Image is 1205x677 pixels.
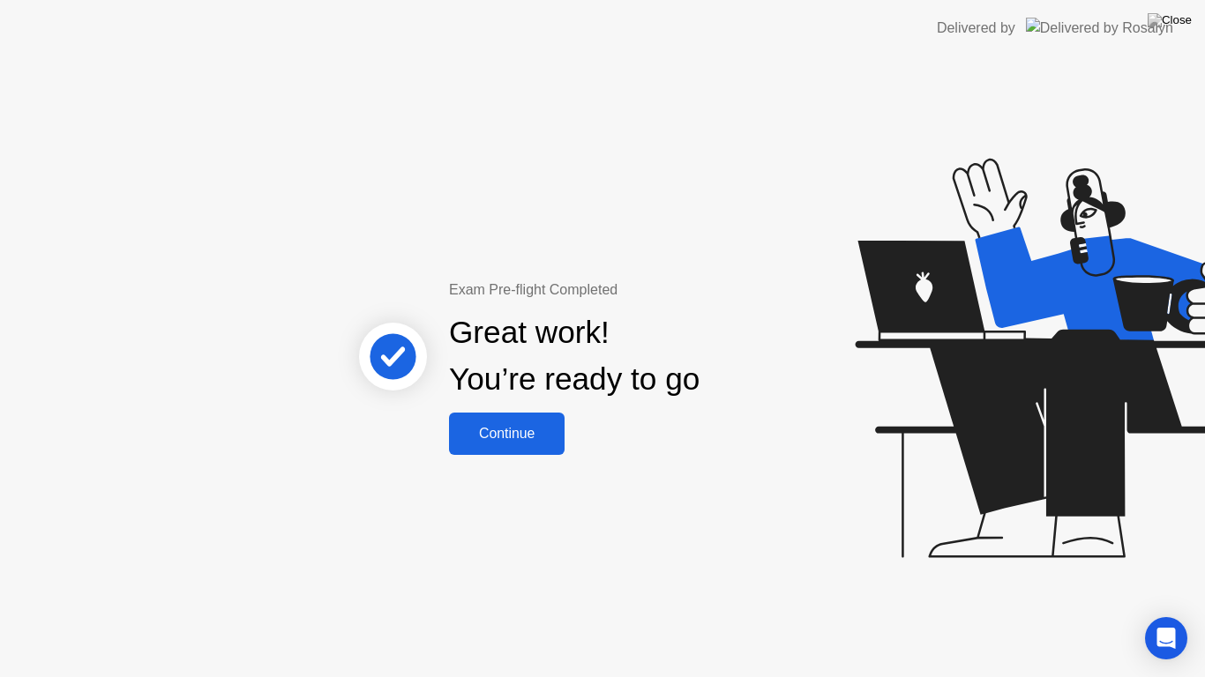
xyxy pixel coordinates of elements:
[1026,18,1173,38] img: Delivered by Rosalyn
[449,413,565,455] button: Continue
[937,18,1015,39] div: Delivered by
[454,426,559,442] div: Continue
[1148,13,1192,27] img: Close
[449,279,813,301] div: Exam Pre-flight Completed
[1145,617,1187,659] div: Open Intercom Messenger
[449,309,700,403] div: Great work! You’re ready to go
